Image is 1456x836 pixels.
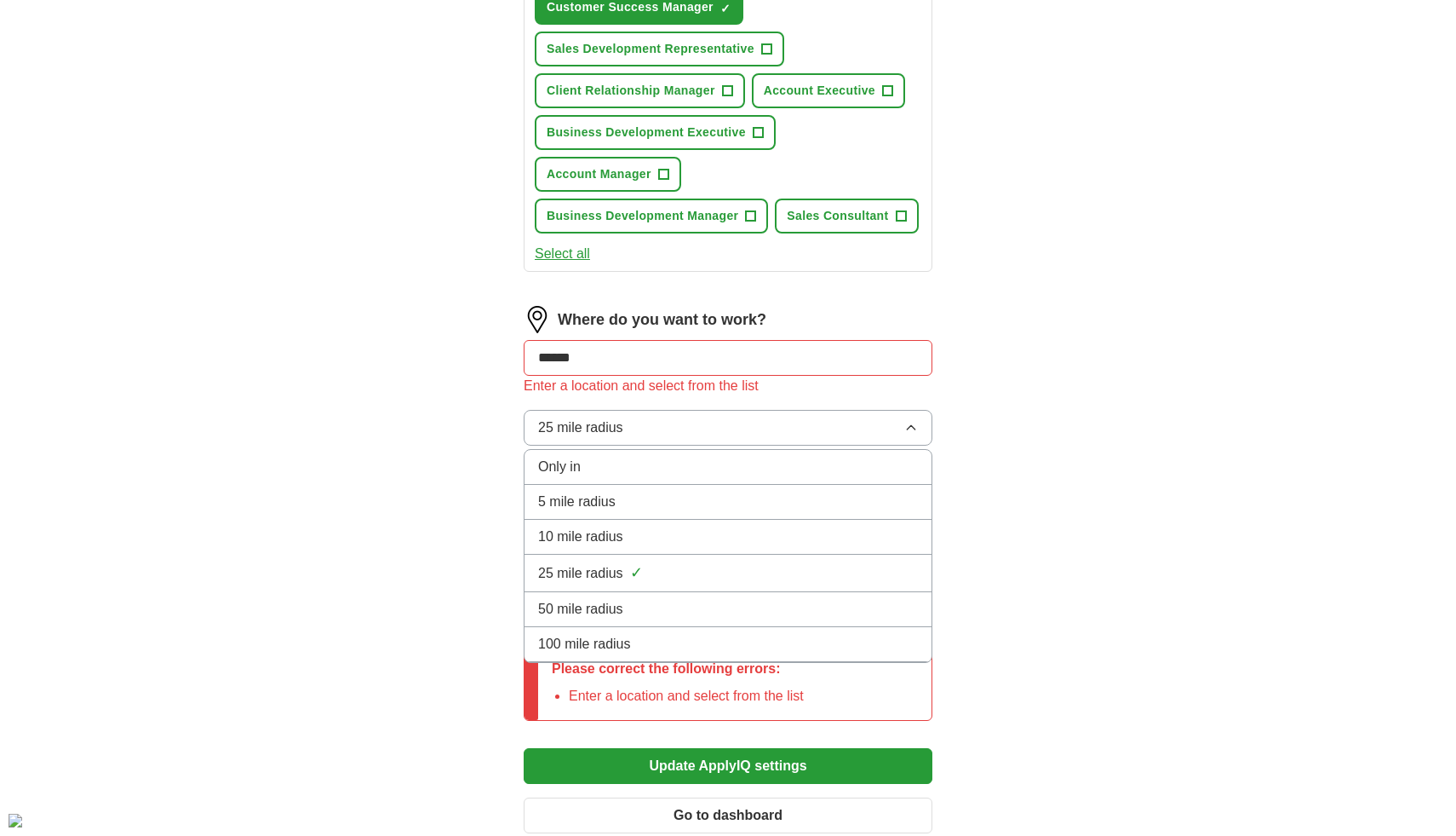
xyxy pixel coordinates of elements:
span: Business Development Manager [547,207,738,225]
span: Account Manager [547,165,651,183]
span: 10 mile radius [538,527,623,547]
button: Go to dashboard [524,798,932,833]
button: Update ApplyIQ settings [524,748,932,784]
span: 25 mile radius [538,418,623,438]
span: Only in [538,457,581,477]
button: Account Executive [752,73,905,108]
img: location.png [524,306,551,333]
span: Business Development Executive [547,124,746,141]
button: Business Development Manager [535,199,768,234]
span: Sales Development Representative [547,40,754,58]
button: 25 mile radius [524,410,932,446]
button: Business Development Executive [535,115,776,150]
div: Cookie consent button [9,814,22,827]
span: Sales Consultant [787,207,888,225]
span: ✓ [720,2,731,15]
p: Please correct the following errors: [552,659,804,679]
span: ✓ [630,562,643,585]
button: Client Relationship Manager [535,73,745,108]
button: Select all [535,244,590,264]
li: Enter a location and select from the list [569,686,804,706]
button: Sales Consultant [775,199,918,234]
img: Cookie%20settings [9,814,22,827]
span: 50 mile radius [538,599,623,620]
button: Sales Development Representative [535,32,784,66]
label: Where do you want to work? [558,308,766,332]
button: Account Manager [535,157,681,192]
span: 5 mile radius [538,492,616,512]
span: 25 mile radius [538,563,623,584]
div: Enter a location and select from the list [524,376,932,396]
span: Client Relationship Manager [547,82,715,100]
span: 100 mile radius [538,634,631,654]
span: Account Executive [764,82,875,100]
